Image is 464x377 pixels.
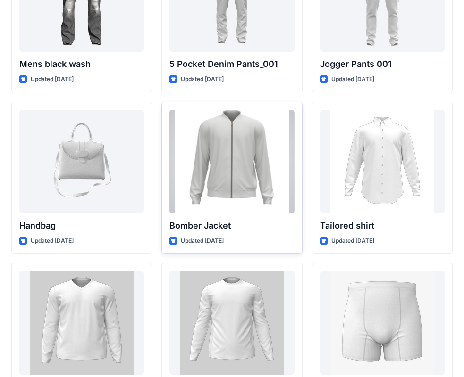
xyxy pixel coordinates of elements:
a: Bomber Jacket [169,110,294,213]
p: Mens black wash [19,57,144,71]
a: T-Shirt - Long Sleeve V-Neck [19,271,144,375]
p: Updated [DATE] [31,236,74,246]
p: Jogger Pants 001 [320,57,445,71]
p: Updated [DATE] [181,236,224,246]
p: Updated [DATE] [181,74,224,84]
p: Tailored shirt [320,219,445,232]
p: Updated [DATE] [331,74,374,84]
a: Tailored shirt [320,110,445,213]
p: Updated [DATE] [331,236,374,246]
p: Updated [DATE] [31,74,74,84]
p: 5 Pocket Denim Pants_001 [169,57,294,71]
a: Handbag [19,110,144,213]
a: T-Shirt - Long Sleeve Crew Neck [169,271,294,375]
p: Bomber Jacket [169,219,294,232]
a: Boxer shorts [320,271,445,375]
p: Handbag [19,219,144,232]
